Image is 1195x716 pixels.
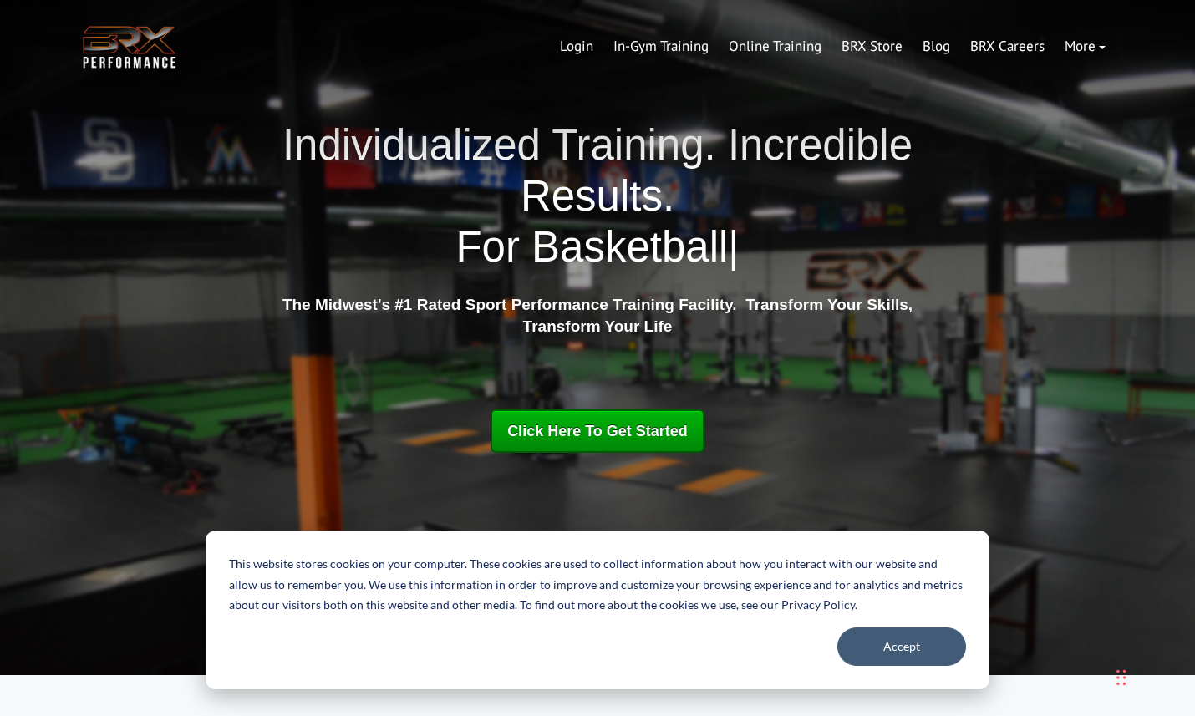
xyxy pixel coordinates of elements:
[491,409,704,453] a: Click Here To Get Started
[455,223,728,271] span: For Basketball
[276,119,919,273] h1: Individualized Training. Incredible Results.
[550,27,1116,67] div: Navigation Menu
[960,27,1055,67] a: BRX Careers
[507,423,688,439] span: Click Here To Get Started
[948,536,1195,716] iframe: Chat Widget
[1116,653,1126,703] div: Drag
[79,22,180,73] img: BRX Transparent Logo-2
[550,27,603,67] a: Login
[831,27,913,67] a: BRX Store
[1055,27,1116,67] a: More
[282,296,913,336] strong: The Midwest's #1 Rated Sport Performance Training Facility. Transform Your Skills, Transform Your...
[728,223,739,271] span: |
[719,27,831,67] a: Online Training
[603,27,719,67] a: In-Gym Training
[913,27,960,67] a: Blog
[837,627,966,666] button: Accept
[206,531,989,689] div: Cookie banner
[229,554,966,616] p: This website stores cookies on your computer. These cookies are used to collect information about...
